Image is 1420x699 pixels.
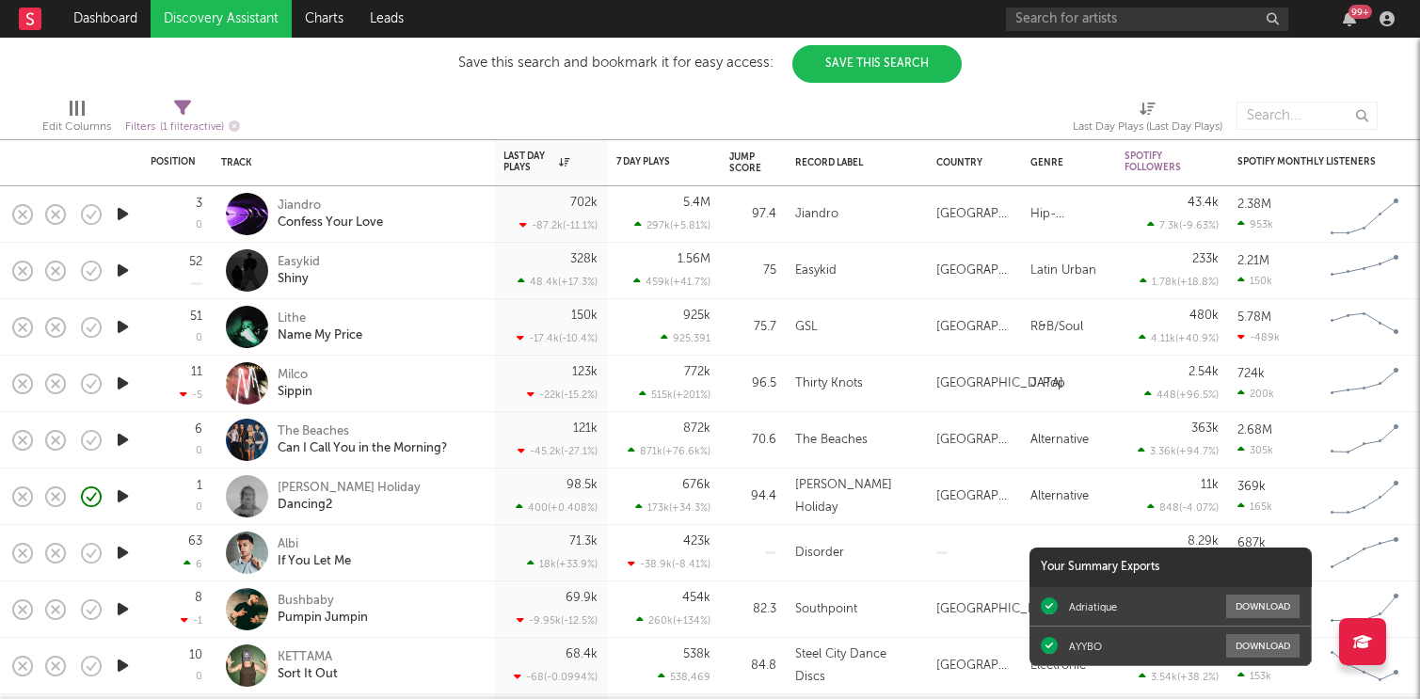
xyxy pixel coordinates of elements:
div: If You Let Me [278,553,351,570]
div: 305k [1237,444,1273,456]
div: [PERSON_NAME] Holiday [795,474,917,519]
div: Confess Your Love [278,214,383,231]
a: AlbiIf You Let Me [278,536,351,570]
div: 459k ( +41.7 % ) [633,276,710,288]
div: 2.21M [1237,255,1269,267]
div: [GEOGRAPHIC_DATA] [936,203,1012,226]
div: Filters [125,116,240,139]
div: Easykid [795,260,837,282]
a: [PERSON_NAME] HolidayDancing2 [278,480,421,514]
div: 724k [1237,368,1265,380]
div: Alternative [1030,429,1089,452]
div: Easykid [278,254,320,271]
div: 538,469 [658,671,710,683]
div: 97.4 [729,203,776,226]
button: Download [1226,634,1300,658]
div: 8 [195,592,202,604]
div: 123k [572,366,598,378]
div: 11 [191,366,202,378]
div: 925k [683,310,710,322]
div: Alternative [1030,485,1089,508]
div: 687k [1237,537,1266,549]
svg: Chart title [1322,473,1407,520]
div: 11k [1201,479,1219,491]
div: Hip-Hop/Rap [1030,203,1106,226]
svg: Chart title [1322,360,1407,407]
div: 3.54k ( +38.2 % ) [1139,671,1219,683]
div: 5.78M [1237,311,1271,324]
div: 84.8 [729,655,776,677]
div: 150k [1237,275,1272,287]
a: MilcoSippin [278,367,312,401]
div: 165k [1237,500,1272,513]
div: 454k [682,592,710,604]
div: 2.38M [1237,199,1271,211]
div: 18k ( +33.9 % ) [527,558,598,570]
div: 1 [197,480,202,492]
div: 3.36k ( +94.7 % ) [1138,445,1219,457]
div: Steel City Dance Discs [795,643,917,689]
div: -1 [181,614,202,627]
div: 515k ( +201 % ) [639,389,710,401]
svg: Chart title [1322,191,1407,238]
div: 63 [188,535,202,548]
div: -45.2k ( -27.1 % ) [518,445,598,457]
div: 448 ( +96.5 % ) [1144,389,1219,401]
a: BushbabyPumpin Jumpin [278,593,368,627]
svg: Chart title [1322,530,1407,577]
div: 8.29k [1188,535,1219,548]
input: Search... [1237,102,1378,130]
div: 10 [189,649,202,661]
div: 70.6 [729,429,776,452]
div: Sort It Out [278,666,338,683]
svg: Chart title [1322,643,1407,690]
div: Jiandro [278,198,383,214]
svg: Chart title [1322,417,1407,464]
div: Track [221,157,475,168]
div: [GEOGRAPHIC_DATA] [936,485,1012,508]
div: Record Label [795,157,908,168]
div: Save this search and bookmark it for easy access: [458,56,962,70]
div: 0 [196,333,202,343]
div: GSL [795,316,818,339]
div: -17.4k ( -10.4 % ) [517,332,598,344]
div: 0 [196,502,202,513]
div: 0 [196,220,202,230]
div: 538k [683,648,710,660]
div: 2.54k [1189,366,1219,378]
div: Thirty Knots [795,373,863,395]
div: 4.11k ( +40.9 % ) [1139,332,1219,344]
div: 96.5 [729,373,776,395]
span: ( 1 filter active) [160,122,224,133]
div: 200k [1237,388,1274,400]
div: Spotify Followers [1125,151,1190,173]
div: 7.3k ( -9.63 % ) [1147,219,1219,231]
div: 82.3 [729,598,776,621]
div: 1.78k ( +18.8 % ) [1140,276,1219,288]
div: [GEOGRAPHIC_DATA] [936,316,1012,339]
div: J-Pop [1030,373,1065,395]
button: Save This Search [792,45,962,83]
div: -38.9k ( -8.41 % ) [628,558,710,570]
div: [GEOGRAPHIC_DATA] [936,260,1012,282]
div: Latin Urban [1030,260,1096,282]
div: 400 ( +0.408 % ) [516,501,598,514]
div: Country [936,157,1002,168]
div: Southpoint [795,598,857,621]
div: The Beaches [278,423,447,440]
div: Milco [278,367,312,384]
div: 297k ( +5.81 % ) [634,219,710,231]
div: 173k ( +34.3 % ) [635,501,710,514]
div: 99 + [1348,5,1372,19]
div: Name My Price [278,327,362,344]
div: Lithe [278,310,362,327]
div: 68.4k [566,648,598,660]
div: AYYBO [1069,640,1102,653]
div: 0 [196,672,202,682]
div: Genre [1030,157,1096,168]
div: [GEOGRAPHIC_DATA] [936,598,1063,621]
div: 150k [571,310,598,322]
div: Last Day Plays (Last Day Plays) [1073,92,1222,147]
a: KETTAMASort It Out [278,649,338,683]
div: Electronic [1030,655,1086,677]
